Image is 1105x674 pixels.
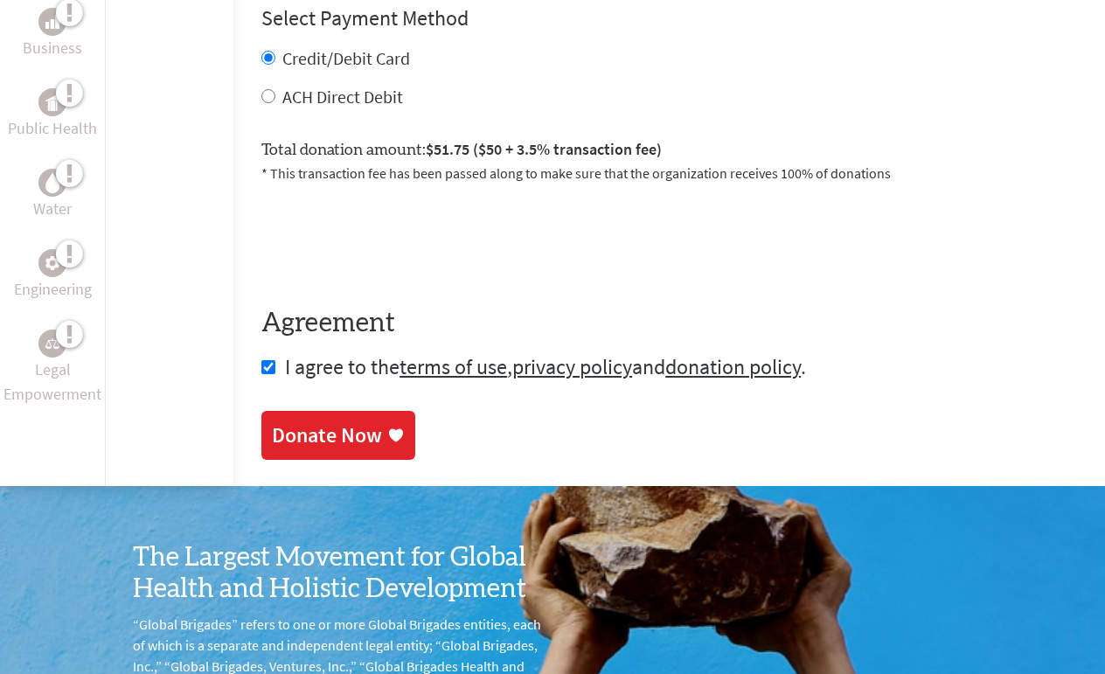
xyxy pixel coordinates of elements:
h3: The Largest Movement for Global Health and Holistic Development [133,542,552,605]
div: Engineering [38,249,66,277]
a: privacy policy [512,353,632,380]
img: Public Health [45,94,59,111]
span: I agree to the , and . [285,353,806,380]
div: Business [38,8,66,36]
p: Business [23,36,82,60]
img: Water [45,173,59,193]
div: Water [38,169,66,197]
a: WaterWater [33,169,72,221]
a: Legal EmpowermentLegal Empowerment [3,330,101,406]
img: Engineering [45,256,59,270]
p: Water [33,197,72,221]
label: Total donation amount: [261,137,662,163]
label: ACH Direct Debit [282,86,403,108]
p: * This transaction fee has been passed along to make sure that the organization receives 100% of ... [261,163,1077,184]
iframe: reCAPTCHA [261,205,527,273]
img: Business [45,15,59,29]
p: Engineering [14,277,92,302]
a: EngineeringEngineering [14,249,92,302]
label: Credit/Debit Card [282,47,410,69]
a: Donate Now [261,411,415,460]
a: donation policy [665,353,801,380]
div: Donate Now [272,421,382,449]
img: Legal Empowerment [45,338,59,349]
span: $51.75 ($50 + 3.5% transaction fee) [426,139,662,159]
h4: Agreement [261,308,1077,339]
p: Legal Empowerment [3,358,101,406]
a: BusinessBusiness [23,8,82,60]
div: Public Health [38,88,66,116]
div: Legal Empowerment [38,330,66,358]
a: terms of use [400,353,507,380]
p: Public Health [8,116,97,141]
h4: Select Payment Method [261,4,1077,32]
a: Public HealthPublic Health [8,88,97,141]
